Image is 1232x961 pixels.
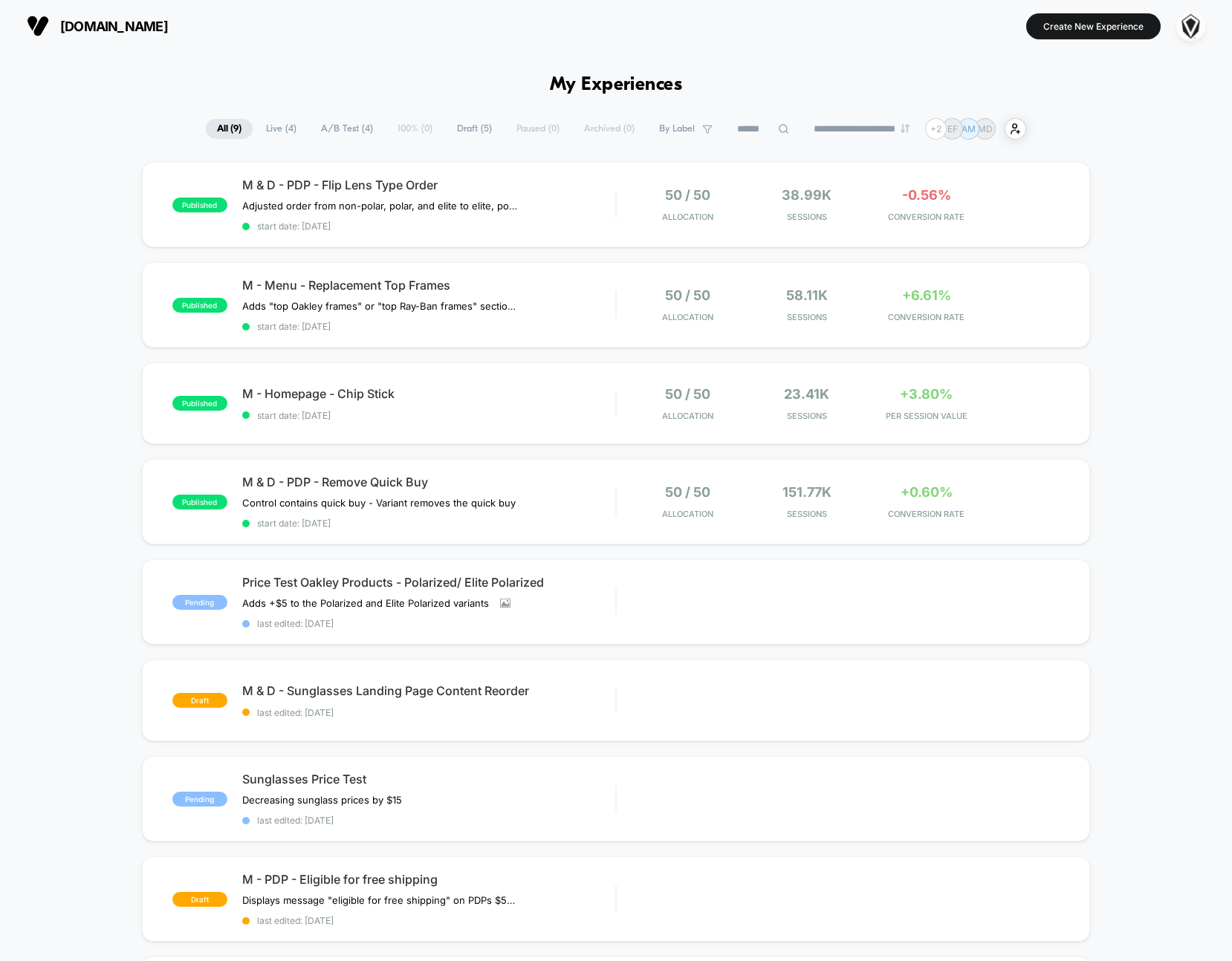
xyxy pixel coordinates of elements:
[172,595,227,610] span: Pending
[27,15,49,37] img: Visually logo
[242,772,616,786] span: Sunglasses Price Test
[242,321,616,332] span: start date: [DATE]
[947,123,958,134] p: EF
[1176,12,1205,41] img: ppic
[172,198,227,212] span: published
[925,118,947,140] div: + 2
[786,287,828,303] span: 58.11k
[22,14,172,38] button: [DOMAIN_NAME]
[751,312,863,322] span: Sessions
[242,894,518,906] span: Displays message "eligible for free shipping" on PDPs $50+, [GEOGRAPHIC_DATA] only.
[962,123,976,134] p: AM
[665,287,710,303] span: 50 / 50
[870,411,982,421] span: PER SESSION VALUE
[662,509,713,519] span: Allocation
[751,212,863,222] span: Sessions
[902,187,951,203] span: -0.56%
[870,509,982,519] span: CONVERSION RATE
[665,187,710,203] span: 50 / 50
[978,123,993,134] p: MD
[665,484,710,500] span: 50 / 50
[172,495,227,509] span: published
[242,475,616,489] span: M & D - PDP - Remove Quick Buy
[784,386,829,402] span: 23.41k
[310,119,384,139] span: A/B Test ( 4 )
[242,915,616,926] span: last edited: [DATE]
[1026,13,1161,39] button: Create New Experience
[172,892,227,907] span: draft
[60,19,168,34] span: [DOMAIN_NAME]
[172,792,227,807] span: Pending
[550,74,683,96] h1: My Experiences
[900,386,953,402] span: +3.80%
[782,484,831,500] span: 151.77k
[902,287,951,303] span: +6.61%
[242,683,616,698] span: M & D - Sunglasses Landing Page Content Reorder
[751,411,863,421] span: Sessions
[446,119,503,139] span: Draft ( 5 )
[242,707,616,718] span: last edited: [DATE]
[242,597,489,609] span: Adds +$5 to the Polarized and Elite Polarized variants
[782,187,831,203] span: 38.99k
[659,123,695,134] span: By Label
[1172,11,1210,42] button: ppic
[172,298,227,313] span: published
[242,794,402,806] span: Decreasing sunglass prices by $15
[665,386,710,402] span: 50 / 50
[901,484,953,500] span: +0.60%
[242,386,616,401] span: M - Homepage - Chip Stick
[242,410,616,421] span: start date: [DATE]
[242,872,616,887] span: M - PDP - Eligible for free shipping
[172,396,227,411] span: published
[242,300,518,312] span: Adds "top Oakley frames" or "top Ray-Ban frames" section to replacement lenses for Oakley and Ray...
[242,221,616,232] span: start date: [DATE]
[751,509,863,519] span: Sessions
[242,177,616,192] span: M & D - PDP - Flip Lens Type Order
[172,693,227,708] span: draft
[242,815,616,826] span: last edited: [DATE]
[242,575,616,590] span: Price Test Oakley Products - Polarized/ Elite Polarized
[901,124,910,133] img: end
[242,278,616,293] span: M - Menu - Replacement Top Frames
[662,312,713,322] span: Allocation
[870,212,982,222] span: CONVERSION RATE
[242,518,616,529] span: start date: [DATE]
[206,119,253,139] span: All ( 9 )
[662,212,713,222] span: Allocation
[870,312,982,322] span: CONVERSION RATE
[242,618,616,629] span: last edited: [DATE]
[662,411,713,421] span: Allocation
[255,119,308,139] span: Live ( 4 )
[242,497,516,509] span: Control contains quick buy - Variant removes the quick buy
[242,200,518,212] span: Adjusted order from non-polar, polar, and elite to elite, polar, and non-polar in variant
